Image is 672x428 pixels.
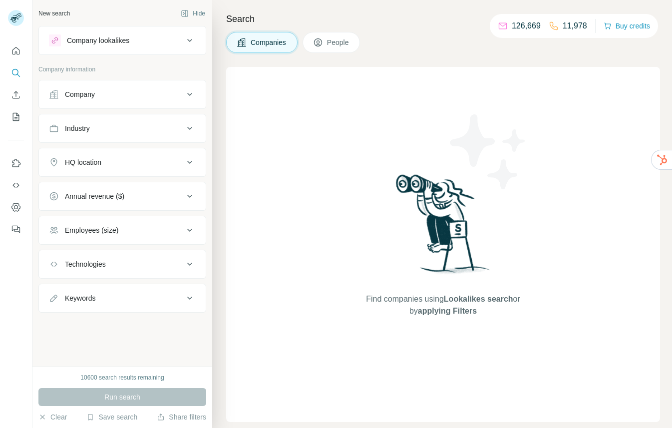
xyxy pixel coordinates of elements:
button: Use Surfe API [8,176,24,194]
button: Dashboard [8,198,24,216]
span: Companies [251,37,287,47]
div: HQ location [65,157,101,167]
div: Keywords [65,293,95,303]
button: Hide [174,6,212,21]
span: Lookalikes search [444,295,513,303]
button: Share filters [157,412,206,422]
p: 11,978 [563,20,587,32]
button: Use Surfe on LinkedIn [8,154,24,172]
button: Buy credits [604,19,650,33]
button: Feedback [8,220,24,238]
button: Company [39,82,206,106]
div: Technologies [65,259,106,269]
p: Company information [38,65,206,74]
button: Quick start [8,42,24,60]
span: Find companies using or by [363,293,523,317]
div: 10600 search results remaining [80,373,164,382]
button: Technologies [39,252,206,276]
button: Employees (size) [39,218,206,242]
button: My lists [8,108,24,126]
button: Save search [86,412,137,422]
button: HQ location [39,150,206,174]
img: Surfe Illustration - Woman searching with binoculars [391,172,495,283]
button: Industry [39,116,206,140]
div: Company lookalikes [67,35,129,45]
span: applying Filters [418,307,477,315]
button: Search [8,64,24,82]
div: Company [65,89,95,99]
button: Clear [38,412,67,422]
button: Keywords [39,286,206,310]
img: Surfe Illustration - Stars [443,107,533,197]
div: New search [38,9,70,18]
div: Industry [65,123,90,133]
div: Annual revenue ($) [65,191,124,201]
button: Enrich CSV [8,86,24,104]
button: Company lookalikes [39,28,206,52]
div: Employees (size) [65,225,118,235]
span: People [327,37,350,47]
h4: Search [226,12,660,26]
button: Annual revenue ($) [39,184,206,208]
p: 126,669 [512,20,541,32]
